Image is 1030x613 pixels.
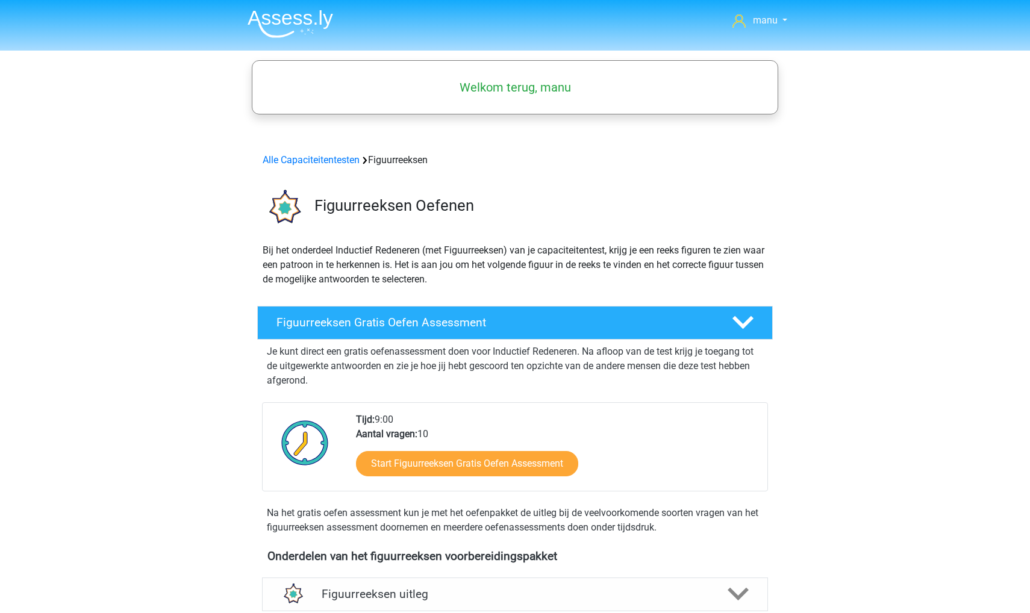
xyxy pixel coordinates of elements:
[258,153,772,167] div: Figuurreeksen
[276,316,713,329] h4: Figuurreeksen Gratis Oefen Assessment
[257,577,773,611] a: uitleg Figuurreeksen uitleg
[356,414,375,425] b: Tijd:
[322,587,708,601] h4: Figuurreeksen uitleg
[267,344,763,388] p: Je kunt direct een gratis oefenassessment doen voor Inductief Redeneren. Na afloop van de test kr...
[248,10,333,38] img: Assessly
[252,306,778,340] a: Figuurreeksen Gratis Oefen Assessment
[753,14,778,26] span: manu
[258,80,772,95] h5: Welkom terug, manu
[262,506,768,535] div: Na het gratis oefen assessment kun je met het oefenpakket de uitleg bij de veelvoorkomende soorte...
[356,428,417,440] b: Aantal vragen:
[263,243,767,287] p: Bij het onderdeel Inductief Redeneren (met Figuurreeksen) van je capaciteitentest, krijg je een r...
[263,154,360,166] a: Alle Capaciteitentesten
[277,579,308,609] img: figuurreeksen uitleg
[258,182,309,233] img: figuurreeksen
[347,412,767,491] div: 9:00 10
[267,549,763,563] h4: Onderdelen van het figuurreeksen voorbereidingspakket
[356,451,578,476] a: Start Figuurreeksen Gratis Oefen Assessment
[275,412,336,473] img: Klok
[728,13,792,28] a: manu
[314,196,763,215] h3: Figuurreeksen Oefenen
